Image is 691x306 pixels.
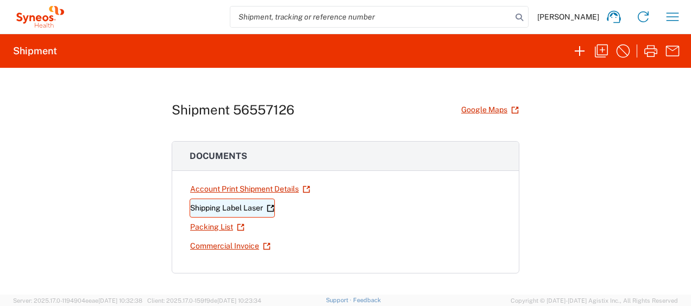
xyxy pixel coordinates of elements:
span: [DATE] 10:32:38 [98,297,142,304]
span: Server: 2025.17.0-1194904eeae [13,297,142,304]
span: Copyright © [DATE]-[DATE] Agistix Inc., All Rights Reserved [511,296,678,305]
a: Packing List [190,218,245,237]
span: [DATE] 10:23:34 [217,297,261,304]
a: Commercial Invoice [190,237,271,256]
span: Documents [190,151,247,161]
span: [PERSON_NAME] [537,12,599,22]
a: Support [326,297,353,303]
input: Shipment, tracking or reference number [230,7,512,27]
span: Client: 2025.17.0-159f9de [147,297,261,304]
a: Account Print Shipment Details [190,180,311,199]
a: Google Maps [461,100,519,119]
h2: Shipment [13,44,57,58]
a: Shipping Label Laser [190,199,275,218]
a: Feedback [353,297,381,303]
h1: Shipment 56557126 [172,102,294,118]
